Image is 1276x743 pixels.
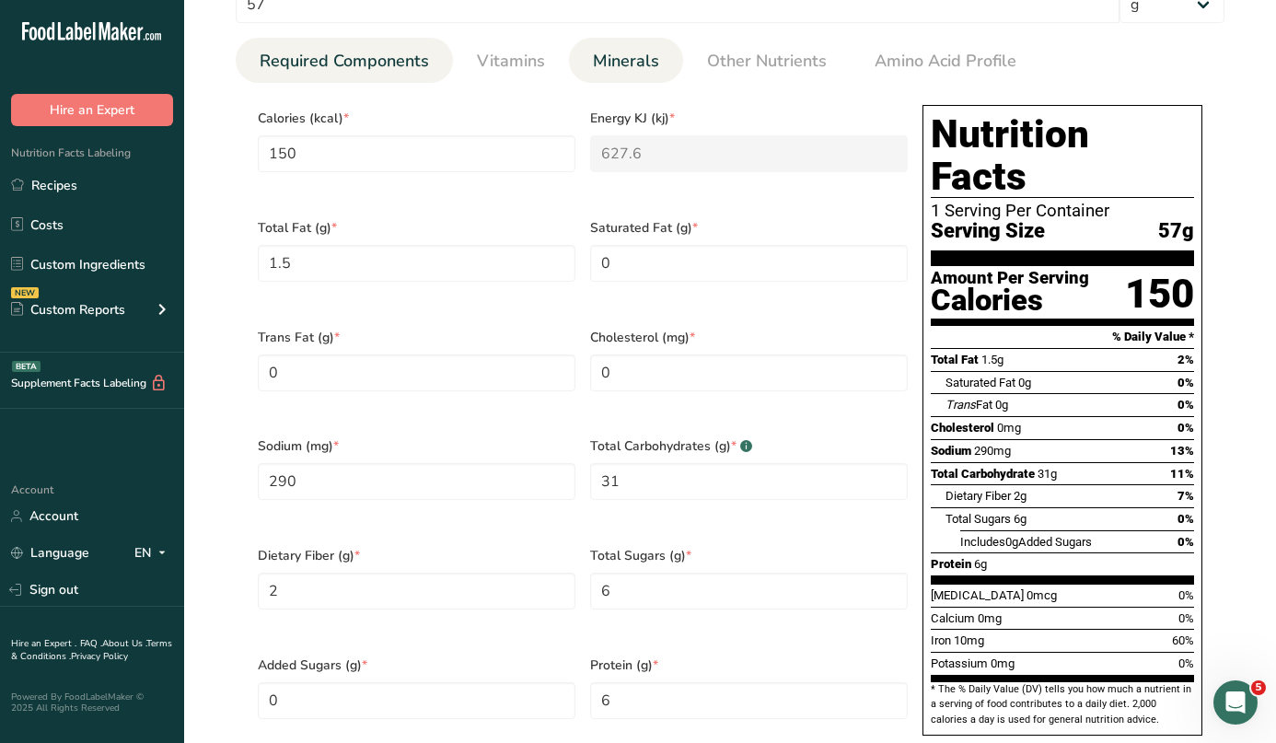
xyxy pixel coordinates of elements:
div: 150 [1125,270,1194,319]
section: % Daily Value * [931,326,1194,348]
span: Total Carbohydrates (g) [590,436,908,456]
span: Includes Added Sugars [960,535,1092,549]
span: 0% [1178,656,1194,670]
span: Saturated Fat (g) [590,218,908,238]
span: 0g [1018,376,1031,389]
div: Calories [931,287,1089,314]
iframe: Intercom live chat [1213,680,1258,725]
span: 0% [1177,512,1194,526]
span: Dietary Fiber (g) [258,546,575,565]
span: Energy KJ (kj) [590,109,908,128]
span: 2% [1177,353,1194,366]
span: 5 [1251,680,1266,695]
div: BETA [12,361,41,372]
span: Saturated Fat [945,376,1015,389]
span: Minerals [593,49,659,74]
span: Potassium [931,656,988,670]
span: 2g [1014,489,1027,503]
span: 0% [1177,535,1194,549]
span: Other Nutrients [707,49,827,74]
button: Hire an Expert [11,94,173,126]
span: Trans Fat (g) [258,328,575,347]
div: Amount Per Serving [931,270,1089,287]
i: Trans [945,398,976,412]
span: [MEDICAL_DATA] [931,588,1024,602]
div: NEW [11,287,39,298]
div: Custom Reports [11,300,125,319]
span: 10mg [954,633,984,647]
span: Dietary Fiber [945,489,1011,503]
span: 60% [1172,633,1194,647]
span: 0g [1005,535,1018,549]
a: Hire an Expert . [11,637,76,650]
span: 11% [1170,467,1194,481]
span: Sodium (mg) [258,436,575,456]
span: 57g [1158,220,1194,243]
span: Total Fat (g) [258,218,575,238]
a: Language [11,537,89,569]
span: 0mcg [1027,588,1057,602]
span: Added Sugars (g) [258,656,575,675]
div: Powered By FoodLabelMaker © 2025 All Rights Reserved [11,691,173,714]
span: 31g [1038,467,1057,481]
span: Total Fat [931,353,979,366]
span: Protein [931,557,971,571]
span: 0% [1177,421,1194,435]
a: Terms & Conditions . [11,637,172,663]
span: 0% [1177,376,1194,389]
span: 1.5g [981,353,1003,366]
span: Amino Acid Profile [875,49,1016,74]
a: Privacy Policy [71,650,128,663]
span: Total Carbohydrate [931,467,1035,481]
div: EN [134,542,173,564]
span: Serving Size [931,220,1045,243]
h1: Nutrition Facts [931,113,1194,198]
span: Fat [945,398,992,412]
span: Total Sugars [945,512,1011,526]
span: Protein (g) [590,656,908,675]
span: Sodium [931,444,971,458]
span: 6g [974,557,987,571]
a: FAQ . [80,637,102,650]
span: Calcium [931,611,975,625]
span: Required Components [260,49,429,74]
span: 0% [1178,611,1194,625]
span: Cholesterol [931,421,994,435]
section: * The % Daily Value (DV) tells you how much a nutrient in a serving of food contributes to a dail... [931,682,1194,727]
span: 0% [1177,398,1194,412]
span: 290mg [974,444,1011,458]
span: 0g [995,398,1008,412]
a: About Us . [102,637,146,650]
span: 7% [1177,489,1194,503]
span: Total Sugars (g) [590,546,908,565]
span: Vitamins [477,49,545,74]
span: 0mg [978,611,1002,625]
span: Cholesterol (mg) [590,328,908,347]
span: 6g [1014,512,1027,526]
span: Iron [931,633,951,647]
span: 0% [1178,588,1194,602]
span: 0mg [997,421,1021,435]
span: 0mg [991,656,1015,670]
span: Calories (kcal) [258,109,575,128]
div: 1 Serving Per Container [931,202,1194,220]
span: 13% [1170,444,1194,458]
